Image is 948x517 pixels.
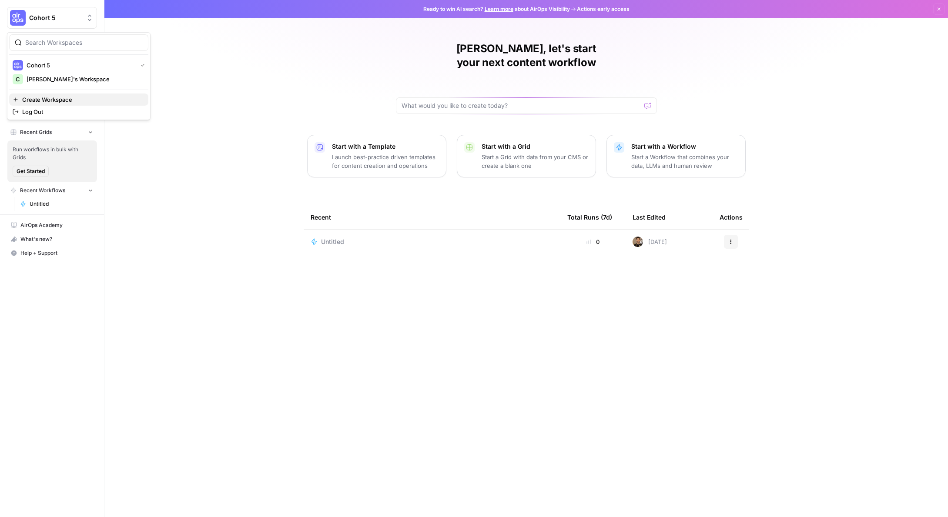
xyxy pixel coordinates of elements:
button: Get Started [13,166,49,177]
p: Start a Grid with data from your CMS or create a blank one [482,153,589,170]
a: Create Workspace [9,93,148,106]
img: Cohort 5 Logo [13,60,23,70]
span: Ready to win AI search? about AirOps Visibility [423,5,570,13]
span: Recent Grids [20,128,52,136]
a: Untitled [16,197,97,211]
input: Search Workspaces [25,38,143,47]
a: Log Out [9,106,148,118]
button: Start with a TemplateLaunch best-practice driven templates for content creation and operations [307,135,446,177]
div: Recent [311,205,553,229]
span: Create Workspace [22,95,141,104]
span: Get Started [17,167,45,175]
span: C [16,75,20,83]
button: Recent Workflows [7,184,97,197]
a: Learn more [485,6,513,12]
span: Untitled [30,200,93,208]
span: AirOps Academy [20,221,93,229]
span: Run workflows in bulk with Grids [13,146,92,161]
div: Last Edited [633,205,666,229]
button: Start with a WorkflowStart a Workflow that combines your data, LLMs and human review [606,135,746,177]
button: What's new? [7,232,97,246]
span: Log Out [22,107,141,116]
div: [DATE] [633,237,667,247]
p: Start with a Grid [482,142,589,151]
a: AirOps Academy [7,218,97,232]
div: 0 [567,237,619,246]
a: Untitled [311,237,553,246]
button: Help + Support [7,246,97,260]
span: Recent Workflows [20,187,65,194]
div: What's new? [7,233,97,246]
span: Help + Support [20,249,93,257]
p: Start with a Template [332,142,439,151]
img: 36rz0nf6lyfqsoxlb67712aiq2cf [633,237,643,247]
p: Start a Workflow that combines your data, LLMs and human review [631,153,738,170]
button: Recent Grids [7,126,97,139]
img: Cohort 5 Logo [10,10,26,26]
div: Workspace: Cohort 5 [7,32,151,120]
button: Workspace: Cohort 5 [7,7,97,29]
p: Launch best-practice driven templates for content creation and operations [332,153,439,170]
input: What would you like to create today? [402,101,641,110]
div: Total Runs (7d) [567,205,612,229]
button: Start with a GridStart a Grid with data from your CMS or create a blank one [457,135,596,177]
div: Actions [720,205,743,229]
p: Start with a Workflow [631,142,738,151]
span: [PERSON_NAME]'s Workspace [27,75,141,83]
span: Actions early access [577,5,630,13]
h1: [PERSON_NAME], let's start your next content workflow [396,42,657,70]
span: Cohort 5 [27,61,134,70]
span: Untitled [321,237,344,246]
span: Cohort 5 [29,13,82,22]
